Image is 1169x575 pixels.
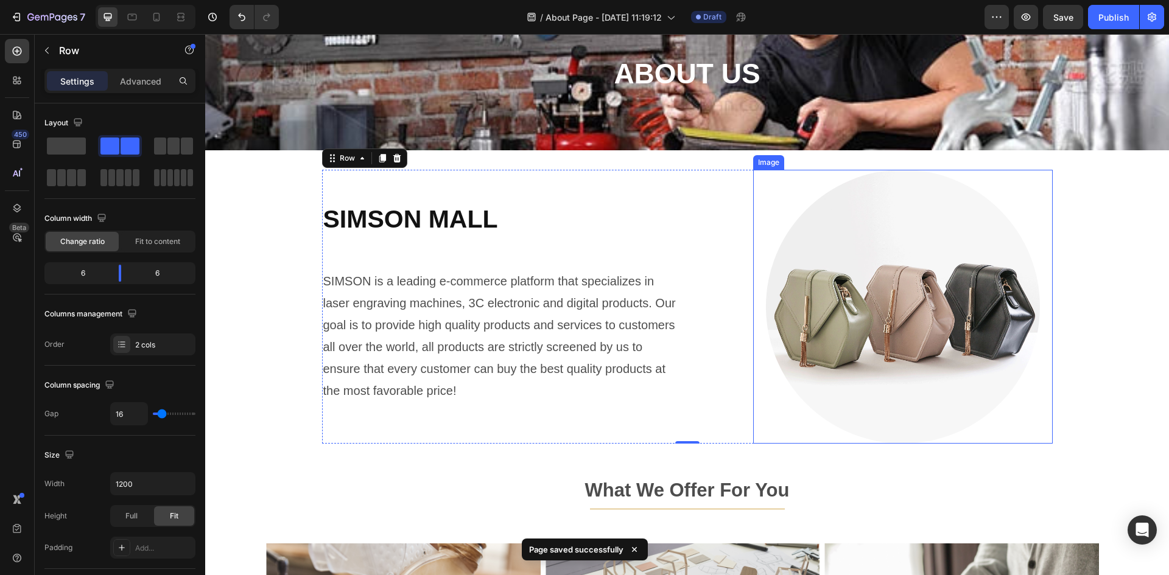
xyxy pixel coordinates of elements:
[546,11,662,24] span: About Page - [DATE] 11:19:12
[1088,5,1139,29] button: Publish
[60,75,94,88] p: Settings
[12,130,29,139] div: 450
[44,377,117,394] div: Column spacing
[529,543,623,556] p: Page saved successfully
[135,340,192,350] div: 2 cols
[44,306,139,322] div: Columns management
[44,511,67,521] div: Height
[59,43,163,58] p: Row
[1053,12,1073,23] span: Save
[132,119,152,130] div: Row
[230,5,279,29] div: Undo/Redo
[170,511,178,521] span: Fit
[111,403,147,425] input: Auto
[44,339,65,350] div: Order
[44,542,72,553] div: Padding
[550,123,577,134] div: Image
[44,115,85,131] div: Layout
[9,223,29,232] div: Beta
[60,236,105,247] span: Change ratio
[120,75,161,88] p: Advanced
[111,473,195,495] input: Auto
[44,478,65,489] div: Width
[1043,5,1083,29] button: Save
[131,265,193,282] div: 6
[125,511,138,521] span: Full
[135,543,192,554] div: Add...
[135,236,180,247] span: Fit to content
[205,34,1169,575] iframe: Design area
[1128,515,1157,545] div: Open Intercom Messenger
[118,442,846,471] p: What We Offer For You
[540,11,543,24] span: /
[5,5,91,29] button: 7
[47,265,109,282] div: 6
[703,12,721,23] span: Draft
[1098,11,1129,24] div: Publish
[80,10,85,24] p: 7
[44,408,58,419] div: Gap
[44,447,77,464] div: Size
[561,136,835,409] img: image_demo.jpg
[44,211,109,227] div: Column width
